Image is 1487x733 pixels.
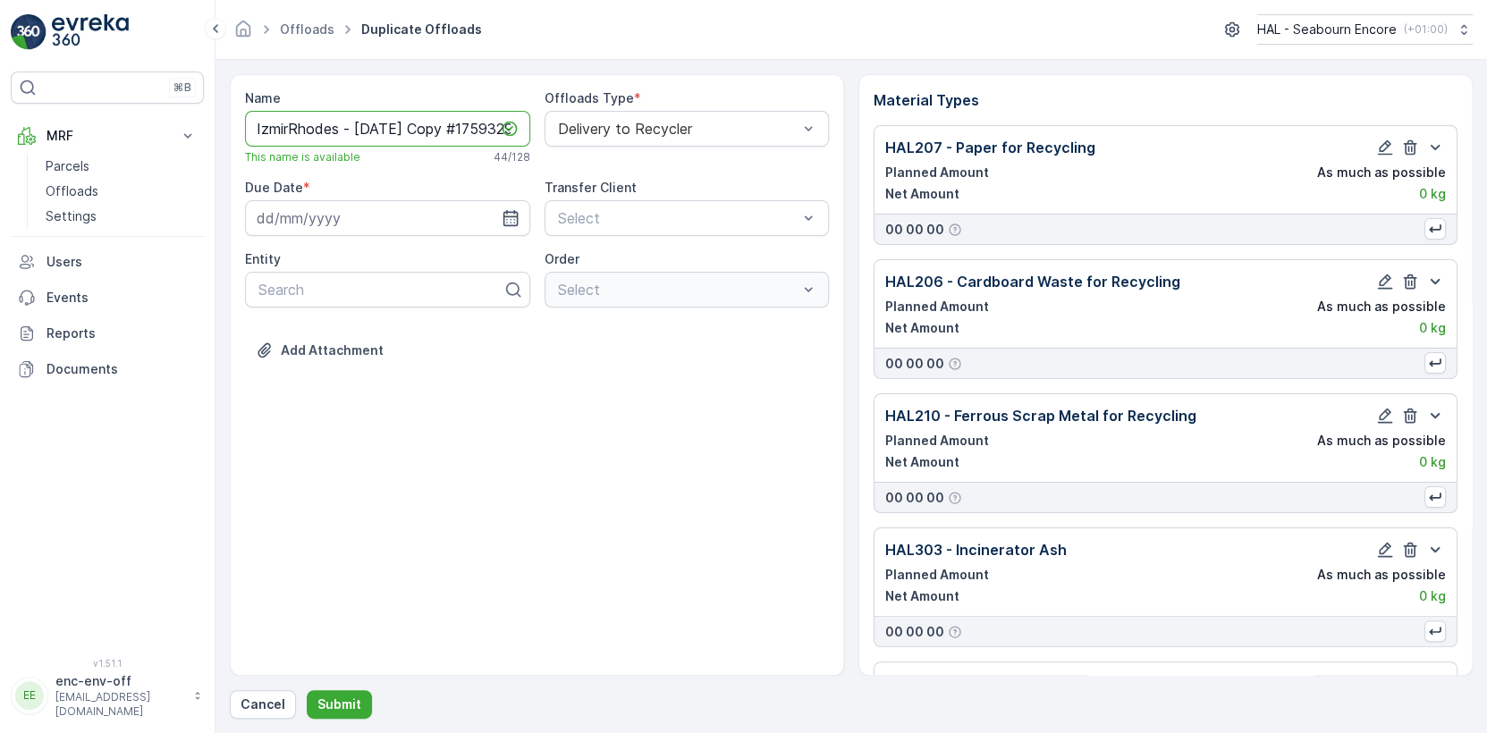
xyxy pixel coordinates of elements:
[545,180,637,195] label: Transfer Client
[494,150,530,164] p: 44 / 128
[38,154,204,179] a: Parcels
[46,324,197,342] p: Reports
[1317,164,1446,181] p: As much as possible
[885,319,959,337] p: Net Amount
[55,690,184,719] p: [EMAIL_ADDRESS][DOMAIN_NAME]
[11,14,46,50] img: logo
[545,251,579,266] label: Order
[1317,432,1446,450] p: As much as possible
[1257,21,1397,38] p: HAL - Seabourn Encore
[1257,14,1473,45] button: HAL - Seabourn Encore(+01:00)
[11,351,204,387] a: Documents
[1404,22,1448,37] p: ( +01:00 )
[46,253,197,271] p: Users
[233,26,253,41] a: Homepage
[280,21,334,37] a: Offloads
[11,280,204,316] a: Events
[245,90,281,105] label: Name
[885,355,944,373] p: 00 00 00
[281,341,384,359] p: Add Attachment
[258,279,503,300] p: Search
[885,221,944,239] p: 00 00 00
[885,164,989,181] p: Planned Amount
[948,223,962,237] div: Help Tooltip Icon
[948,625,962,639] div: Help Tooltip Icon
[358,21,486,38] span: Duplicate Offloads
[885,137,1095,158] p: HAL207 - Paper for Recycling
[948,357,962,371] div: Help Tooltip Icon
[11,672,204,719] button: EEenc-env-off[EMAIL_ADDRESS][DOMAIN_NAME]
[55,672,184,690] p: enc-env-off
[885,271,1180,292] p: HAL206 - Cardboard Waste for Recycling
[885,673,1109,695] p: HAL230 - Oily Rags for disposal
[245,251,281,266] label: Entity
[245,150,360,164] span: This name is available
[885,623,944,641] p: 00 00 00
[46,207,97,225] p: Settings
[885,185,959,203] p: Net Amount
[15,681,44,710] div: EE
[11,316,204,351] a: Reports
[874,89,1457,111] p: Material Types
[245,200,530,236] input: dd/mm/yyyy
[46,157,89,175] p: Parcels
[545,90,634,105] label: Offloads Type
[46,127,168,145] p: MRF
[38,179,204,204] a: Offloads
[230,690,296,719] button: Cancel
[885,405,1196,426] p: HAL210 - Ferrous Scrap Metal for Recycling
[245,180,303,195] label: Due Date
[885,453,959,471] p: Net Amount
[11,658,204,669] span: v 1.51.1
[885,489,944,507] p: 00 00 00
[11,244,204,280] a: Users
[46,289,197,307] p: Events
[558,207,798,229] p: Select
[1419,319,1446,337] p: 0 kg
[1419,587,1446,605] p: 0 kg
[11,118,204,154] button: MRF
[307,690,372,719] button: Submit
[317,695,361,713] p: Submit
[885,539,1067,560] p: HAL303 - Incinerator Ash
[1317,566,1446,584] p: As much as possible
[52,14,129,50] img: logo_light-DOdMpM7g.png
[241,695,285,713] p: Cancel
[948,491,962,505] div: Help Tooltip Icon
[885,566,989,584] p: Planned Amount
[245,336,394,365] button: Upload File
[1419,453,1446,471] p: 0 kg
[46,360,197,378] p: Documents
[1419,185,1446,203] p: 0 kg
[885,432,989,450] p: Planned Amount
[1317,298,1446,316] p: As much as possible
[173,80,191,95] p: ⌘B
[885,298,989,316] p: Planned Amount
[885,587,959,605] p: Net Amount
[46,182,98,200] p: Offloads
[38,204,204,229] a: Settings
